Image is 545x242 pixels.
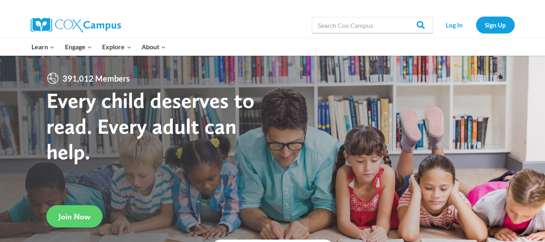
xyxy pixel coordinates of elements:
nav: Primary Navigation [27,38,171,55]
a: Sign Up [476,17,515,33]
nav: Secondary Navigation [437,17,515,33]
span: Learn [31,42,54,52]
span: About [142,42,166,52]
span: 391,012 Members [59,72,133,85]
img: Cox Campus [31,18,121,32]
input: Search Cox Campus [312,17,433,33]
a: Join Now [46,205,102,227]
strong: Every child deserves to read. Every adult can help. [46,87,255,164]
a: Log In [437,17,472,33]
span: Join Now [58,212,90,221]
span: Engage [65,42,92,52]
span: Explore [102,42,131,52]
